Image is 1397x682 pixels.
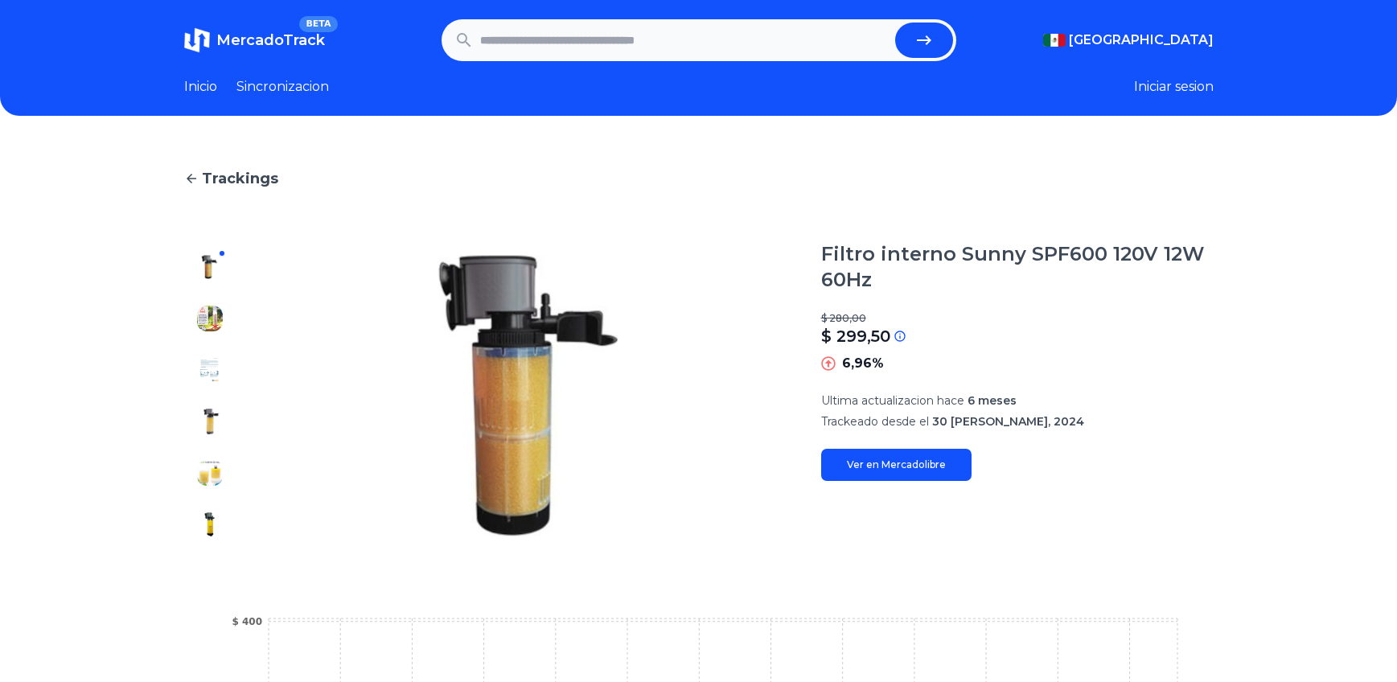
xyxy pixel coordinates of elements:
[299,16,337,32] span: BETA
[184,167,1214,190] a: Trackings
[1043,31,1214,50] button: [GEOGRAPHIC_DATA]
[1134,77,1214,97] button: Iniciar sesion
[197,460,223,486] img: Filtro interno Sunny SPF600 120V 12W 60Hz
[821,393,964,408] span: Ultima actualizacion hace
[197,254,223,280] img: Filtro interno Sunny SPF600 120V 12W 60Hz
[842,354,884,373] p: 6,96%
[1043,34,1066,47] img: Mexico
[232,616,262,627] tspan: $ 400
[197,306,223,331] img: Filtro interno Sunny SPF600 120V 12W 60Hz
[268,241,789,550] img: Filtro interno Sunny SPF600 120V 12W 60Hz
[197,357,223,383] img: Filtro interno Sunny SPF600 120V 12W 60Hz
[184,27,325,53] a: MercadoTrackBETA
[932,414,1084,429] span: 30 [PERSON_NAME], 2024
[197,409,223,434] img: Filtro interno Sunny SPF600 120V 12W 60Hz
[216,31,325,49] span: MercadoTrack
[1069,31,1214,50] span: [GEOGRAPHIC_DATA]
[821,449,972,481] a: Ver en Mercadolibre
[821,325,890,347] p: $ 299,50
[184,77,217,97] a: Inicio
[821,414,929,429] span: Trackeado desde el
[821,312,1214,325] p: $ 280,00
[968,393,1017,408] span: 6 meses
[184,27,210,53] img: MercadoTrack
[197,511,223,537] img: Filtro interno Sunny SPF600 120V 12W 60Hz
[202,167,278,190] span: Trackings
[236,77,329,97] a: Sincronizacion
[821,241,1214,293] h1: Filtro interno Sunny SPF600 120V 12W 60Hz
